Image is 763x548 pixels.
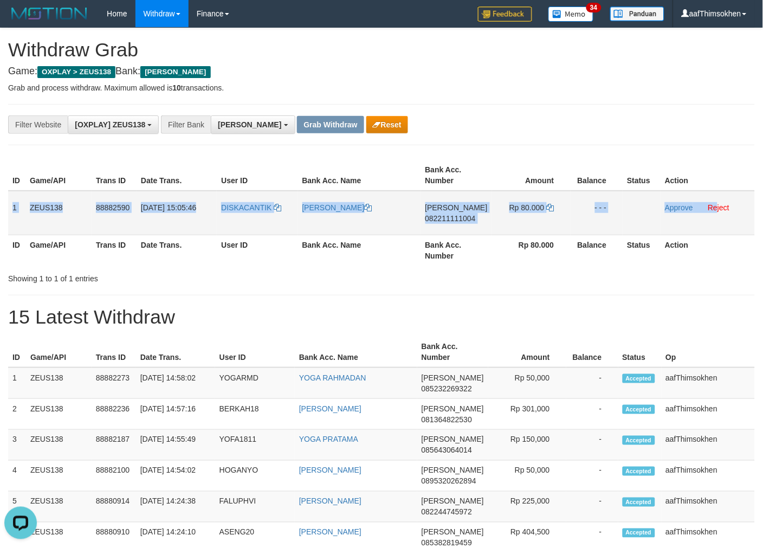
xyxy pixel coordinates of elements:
[299,435,358,444] a: YOGA PRATAMA
[215,492,295,523] td: FALUPHVI
[422,477,476,486] span: Copy 0895320262894 to clipboard
[422,415,472,424] span: Copy 081364822530 to clipboard
[623,235,661,266] th: Status
[623,436,655,445] span: Accepted
[417,337,488,368] th: Bank Acc. Number
[422,404,484,413] span: [PERSON_NAME]
[68,115,159,134] button: [OXPLAY] ZEUS138
[92,399,136,430] td: 88882236
[215,461,295,492] td: HOGANYO
[488,368,566,399] td: Rp 50,000
[571,160,623,191] th: Balance
[425,203,488,212] span: [PERSON_NAME]
[571,235,623,266] th: Balance
[8,191,25,235] td: 1
[422,466,484,475] span: [PERSON_NAME]
[161,115,211,134] div: Filter Bank
[299,497,361,506] a: [PERSON_NAME]
[298,235,421,266] th: Bank Acc. Name
[610,7,664,21] img: panduan.png
[92,337,136,368] th: Trans ID
[8,39,755,61] h1: Withdraw Grab
[215,337,295,368] th: User ID
[708,203,730,212] a: Reject
[662,492,755,523] td: aafThimsokhen
[136,399,215,430] td: [DATE] 14:57:16
[26,461,92,492] td: ZEUS138
[422,539,472,547] span: Copy 085382819459 to clipboard
[8,461,26,492] td: 4
[221,203,271,212] span: DISKACANTIK
[215,368,295,399] td: YOGARMD
[566,368,618,399] td: -
[299,373,366,382] a: YOGA RAHMADAN
[478,7,532,22] img: Feedback.jpg
[422,508,472,517] span: Copy 082244745972 to clipboard
[571,191,623,235] td: - - -
[8,430,26,461] td: 3
[136,461,215,492] td: [DATE] 14:54:02
[8,82,755,93] p: Grab and process withdraw. Maximum allowed is transactions.
[136,368,215,399] td: [DATE] 14:58:02
[422,446,472,455] span: Copy 085643064014 to clipboard
[92,492,136,523] td: 88880914
[566,461,618,492] td: -
[25,191,92,235] td: ZEUS138
[623,405,655,414] span: Accepted
[26,430,92,461] td: ZEUS138
[215,430,295,461] td: YOFA1811
[8,115,68,134] div: Filter Website
[8,66,755,77] h4: Game: Bank:
[623,528,655,538] span: Accepted
[75,120,145,129] span: [OXPLAY] ZEUS138
[488,461,566,492] td: Rp 50,000
[661,160,755,191] th: Action
[547,203,554,212] a: Copy 80000 to clipboard
[136,492,215,523] td: [DATE] 14:24:38
[8,399,26,430] td: 2
[299,404,361,413] a: [PERSON_NAME]
[26,368,92,399] td: ZEUS138
[221,203,281,212] a: DISKACANTIK
[661,235,755,266] th: Action
[92,368,136,399] td: 88882273
[8,492,26,523] td: 5
[172,83,181,92] strong: 10
[623,374,655,383] span: Accepted
[662,430,755,461] td: aafThimsokhen
[662,337,755,368] th: Op
[421,160,492,191] th: Bank Acc. Number
[623,498,655,507] span: Accepted
[662,368,755,399] td: aafThimsokhen
[140,66,210,78] span: [PERSON_NAME]
[96,203,130,212] span: 88882590
[492,235,571,266] th: Rp 80.000
[215,399,295,430] td: BERKAH18
[586,3,601,12] span: 34
[26,399,92,430] td: ZEUS138
[218,120,281,129] span: [PERSON_NAME]
[92,235,137,266] th: Trans ID
[366,116,408,133] button: Reset
[295,337,417,368] th: Bank Acc. Name
[136,430,215,461] td: [DATE] 14:55:49
[26,337,92,368] th: Game/API
[302,203,372,212] a: [PERSON_NAME]
[425,214,476,223] span: Copy 082211111004 to clipboard
[8,235,25,266] th: ID
[92,430,136,461] td: 88882187
[509,203,545,212] span: Rp 80.000
[488,337,566,368] th: Amount
[8,368,26,399] td: 1
[566,430,618,461] td: -
[8,306,755,328] h1: 15 Latest Withdraw
[37,66,115,78] span: OXPLAY > ZEUS138
[8,337,26,368] th: ID
[299,466,361,475] a: [PERSON_NAME]
[566,337,618,368] th: Balance
[623,467,655,476] span: Accepted
[662,399,755,430] td: aafThimsokhen
[26,492,92,523] td: ZEUS138
[488,399,566,430] td: Rp 301,000
[566,399,618,430] td: -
